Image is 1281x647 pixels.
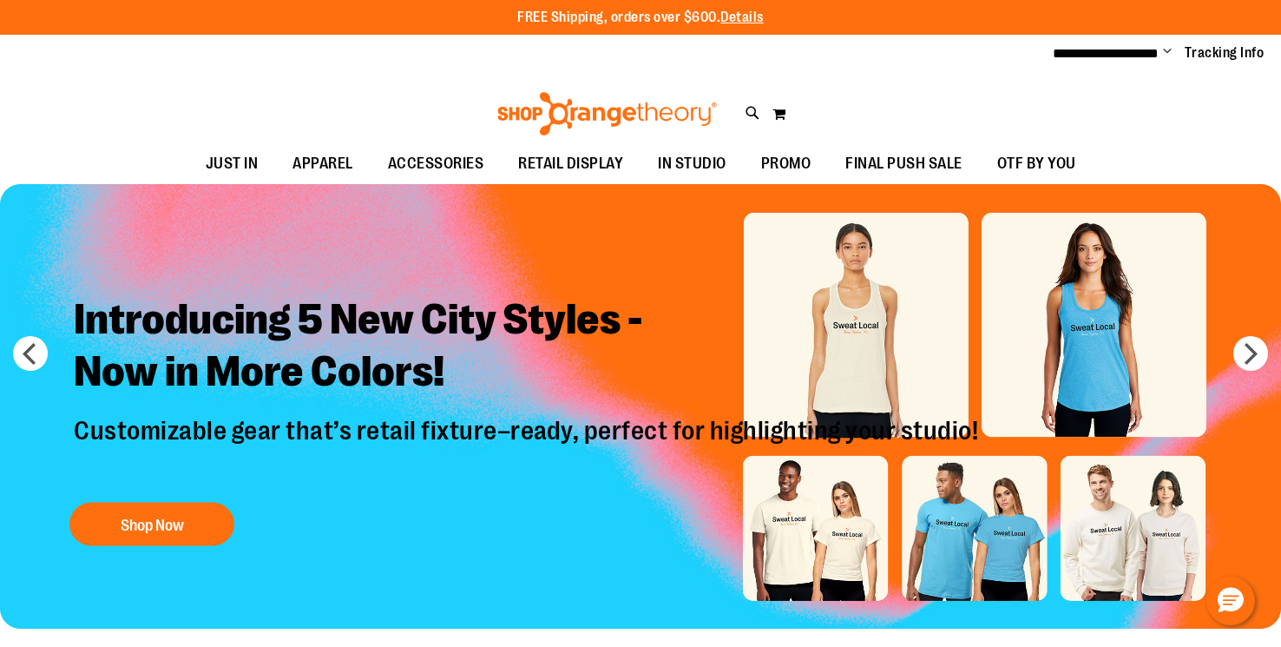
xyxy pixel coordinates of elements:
span: JUST IN [206,144,259,183]
button: Account menu [1163,44,1172,62]
a: OTF BY YOU [980,144,1094,184]
a: JUST IN [188,144,276,184]
span: IN STUDIO [658,144,726,183]
p: FREE Shipping, orders over $600. [517,8,764,28]
a: APPAREL [275,144,371,184]
img: Shop Orangetheory [495,92,719,135]
a: PROMO [744,144,829,184]
a: Details [720,10,764,25]
p: Customizable gear that’s retail fixture–ready, perfect for highlighting your studio! [61,415,995,485]
a: RETAIL DISPLAY [501,144,640,184]
span: ACCESSORIES [388,144,484,183]
a: Tracking Info [1185,43,1265,63]
span: RETAIL DISPLAY [518,144,623,183]
span: FINAL PUSH SALE [845,144,962,183]
a: ACCESSORIES [371,144,502,184]
a: FINAL PUSH SALE [828,144,980,184]
span: APPAREL [292,144,353,183]
button: Shop Now [69,503,234,546]
button: Hello, have a question? Let’s chat. [1206,577,1255,625]
span: PROMO [761,144,811,183]
a: Introducing 5 New City Styles -Now in More Colors! Customizable gear that’s retail fixture–ready,... [61,281,995,555]
h2: Introducing 5 New City Styles - Now in More Colors! [61,281,995,415]
button: next [1233,336,1268,371]
span: OTF BY YOU [997,144,1076,183]
button: prev [13,336,48,371]
a: IN STUDIO [640,144,744,184]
